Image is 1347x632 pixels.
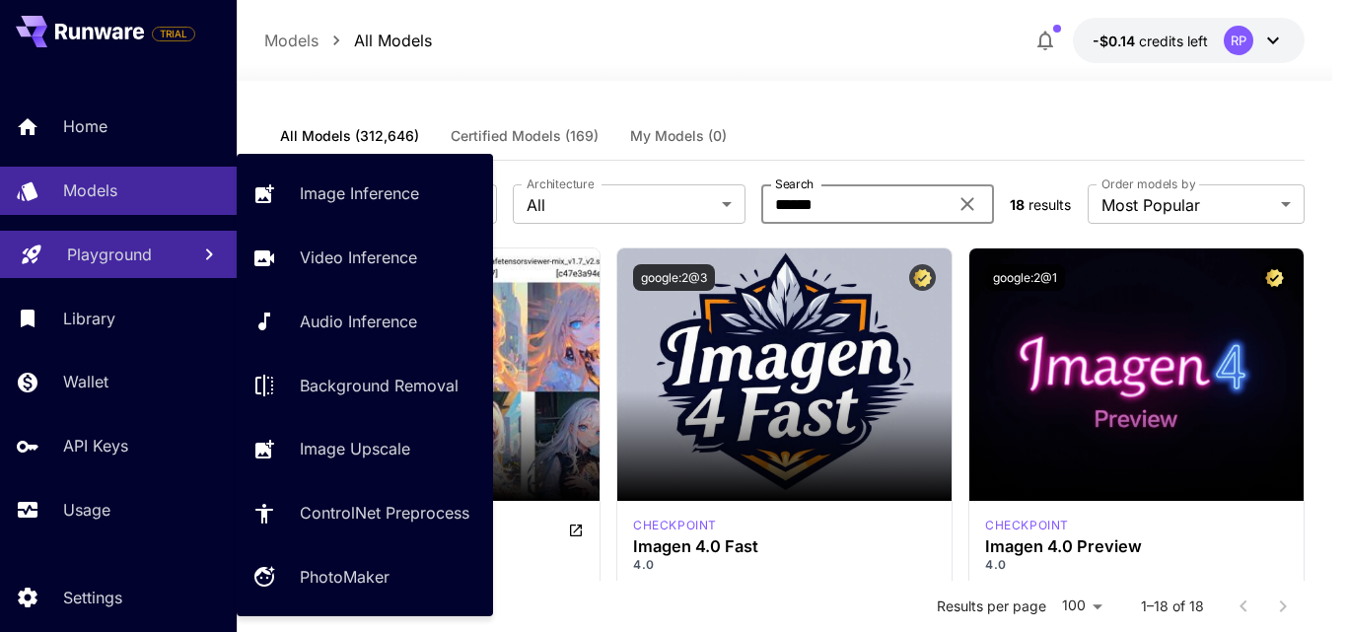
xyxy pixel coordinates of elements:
[237,553,493,601] a: PhotoMaker
[633,517,717,534] p: checkpoint
[237,361,493,409] a: Background Removal
[633,264,715,291] button: google:2@3
[630,127,727,145] span: My Models (0)
[937,597,1046,616] p: Results per page
[1010,196,1025,213] span: 18
[63,434,128,457] p: API Keys
[568,517,584,540] button: Open in CivitAI
[633,537,936,556] h3: Imagen 4.0 Fast
[1261,264,1288,291] button: Certified Model – Vetted for best performance and includes a commercial license.
[63,114,107,138] p: Home
[527,193,714,217] span: All
[237,425,493,473] a: Image Upscale
[1139,33,1208,49] span: credits left
[985,537,1288,556] h3: Imagen 4.0 Preview
[153,27,194,41] span: TRIAL
[1224,26,1253,55] div: RP
[237,170,493,218] a: Image Inference
[300,246,417,269] p: Video Inference
[1101,193,1273,217] span: Most Popular
[264,29,432,52] nav: breadcrumb
[1101,176,1195,192] label: Order models by
[1093,33,1139,49] span: -$0.14
[527,176,594,192] label: Architecture
[300,501,469,525] p: ControlNet Preprocess
[67,243,152,266] p: Playground
[280,127,419,145] span: All Models (312,646)
[300,310,417,333] p: Audio Inference
[63,586,122,609] p: Settings
[300,374,459,397] p: Background Removal
[152,22,195,45] span: Add your payment card to enable full platform functionality.
[633,556,936,574] p: 4.0
[1093,31,1208,51] div: -$0.143
[451,127,599,145] span: Certified Models (169)
[775,176,814,192] label: Search
[63,370,108,393] p: Wallet
[63,307,115,330] p: Library
[909,264,936,291] button: Certified Model – Vetted for best performance and includes a commercial license.
[300,181,419,205] p: Image Inference
[985,556,1288,574] p: 4.0
[300,437,410,460] p: Image Upscale
[237,234,493,282] a: Video Inference
[63,178,117,202] p: Models
[985,517,1069,534] div: imagen4preview
[1054,592,1109,620] div: 100
[1073,18,1305,63] button: -$0.143
[264,29,319,52] p: Models
[985,264,1065,291] button: google:2@1
[633,517,717,534] div: imagen4fast
[1028,196,1071,213] span: results
[237,298,493,346] a: Audio Inference
[1141,597,1204,616] p: 1–18 of 18
[354,29,432,52] p: All Models
[300,565,390,589] p: PhotoMaker
[237,489,493,537] a: ControlNet Preprocess
[63,498,110,522] p: Usage
[985,517,1069,534] p: checkpoint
